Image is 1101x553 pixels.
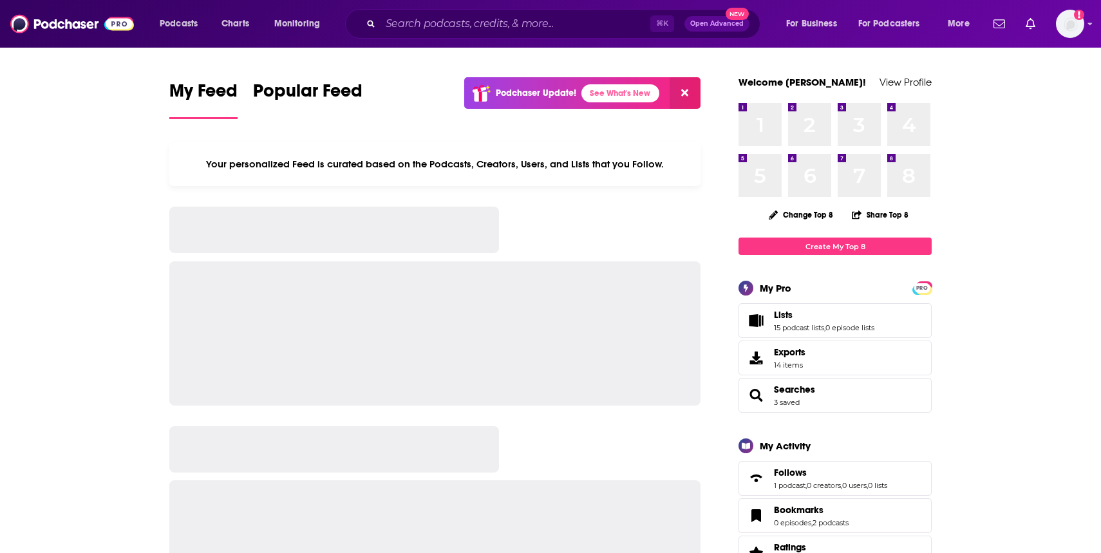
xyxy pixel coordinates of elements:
img: Podchaser - Follow, Share and Rate Podcasts [10,12,134,36]
div: Your personalized Feed is curated based on the Podcasts, Creators, Users, and Lists that you Follow. [169,142,701,186]
a: 1 podcast [774,481,805,490]
img: User Profile [1056,10,1084,38]
button: open menu [939,14,986,34]
a: Popular Feed [253,80,362,119]
span: Bookmarks [774,504,823,516]
span: , [811,518,813,527]
span: Searches [739,378,932,413]
span: Monitoring [274,15,320,33]
span: Lists [774,309,793,321]
span: Lists [739,303,932,338]
span: For Podcasters [858,15,920,33]
button: open menu [151,14,214,34]
a: 15 podcast lists [774,323,824,332]
a: PRO [914,283,930,292]
button: open menu [777,14,853,34]
a: Welcome [PERSON_NAME]! [739,76,866,88]
span: Ratings [774,541,806,553]
span: Open Advanced [690,21,744,27]
span: , [841,481,842,490]
a: Searches [743,386,769,404]
svg: Add a profile image [1074,10,1084,20]
span: Logged in as saraatspark [1056,10,1084,38]
span: Popular Feed [253,80,362,109]
a: Ratings [774,541,849,553]
span: , [805,481,807,490]
span: New [726,8,749,20]
span: Follows [774,467,807,478]
button: Show profile menu [1056,10,1084,38]
button: open menu [850,14,939,34]
span: Exports [743,349,769,367]
span: For Business [786,15,837,33]
span: Bookmarks [739,498,932,533]
button: Change Top 8 [761,207,841,223]
a: Follows [743,469,769,487]
span: , [824,323,825,332]
span: My Feed [169,80,238,109]
span: Follows [739,461,932,496]
span: ⌘ K [650,15,674,32]
button: Open AdvancedNew [684,16,749,32]
a: My Feed [169,80,238,119]
a: Follows [774,467,887,478]
a: 3 saved [774,398,800,407]
a: Lists [743,312,769,330]
div: My Pro [760,282,791,294]
a: 0 episodes [774,518,811,527]
span: Exports [774,346,805,358]
a: Create My Top 8 [739,238,932,255]
a: Lists [774,309,874,321]
a: 0 users [842,481,867,490]
a: Bookmarks [743,507,769,525]
a: Show notifications dropdown [988,13,1010,35]
a: Exports [739,341,932,375]
a: 0 creators [807,481,841,490]
a: Bookmarks [774,504,849,516]
div: My Activity [760,440,811,452]
a: See What's New [581,84,659,102]
p: Podchaser Update! [496,88,576,98]
span: Charts [221,15,249,33]
span: 14 items [774,361,805,370]
a: Searches [774,384,815,395]
button: open menu [265,14,337,34]
a: Charts [213,14,257,34]
input: Search podcasts, credits, & more... [381,14,650,34]
button: Share Top 8 [851,202,909,227]
span: , [867,481,868,490]
span: Podcasts [160,15,198,33]
div: Search podcasts, credits, & more... [357,9,773,39]
a: View Profile [880,76,932,88]
a: 2 podcasts [813,518,849,527]
a: 0 lists [868,481,887,490]
a: 0 episode lists [825,323,874,332]
a: Show notifications dropdown [1021,13,1040,35]
span: More [948,15,970,33]
span: PRO [914,283,930,293]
